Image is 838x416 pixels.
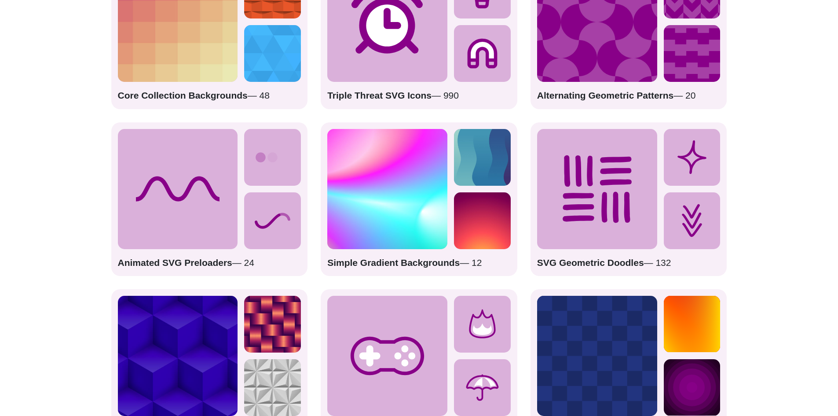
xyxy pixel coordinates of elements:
[327,258,460,268] strong: Simple Gradient Backgrounds
[664,25,721,82] img: purple zig zag zipper pattern
[454,129,511,186] img: alternating gradient chain from purple to green
[118,90,248,100] strong: Core Collection Backgrounds
[327,90,432,100] strong: Triple Threat SVG Icons
[244,296,301,353] img: red shiny ribbon woven into a pattern
[244,359,301,416] img: Triangular 3d panels in a pattern
[118,296,238,416] img: blue-stacked-cube-pattern
[327,88,511,103] p: — 990
[327,256,511,270] p: — 12
[327,129,447,249] img: colorful radial mesh gradient rainbow
[118,256,301,270] p: — 24
[537,258,644,268] strong: SVG Geometric Doodles
[118,88,301,103] p: — 48
[244,25,301,82] img: triangles in various blue shades background
[454,192,511,249] img: glowing yellow warming the purple vector sky
[537,88,721,103] p: — 20
[537,256,721,270] p: — 132
[118,258,232,268] strong: Animated SVG Preloaders
[537,90,673,100] strong: Alternating Geometric Patterns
